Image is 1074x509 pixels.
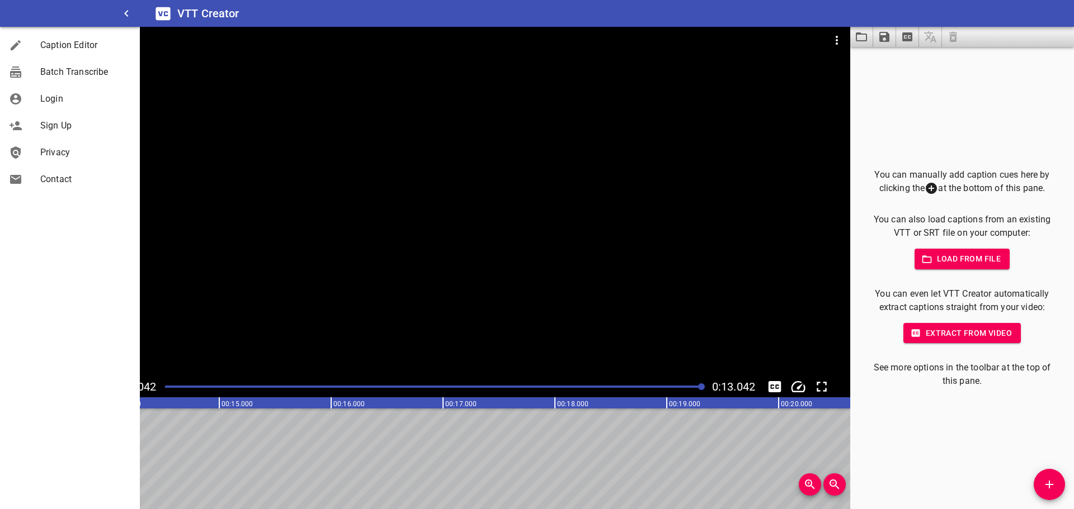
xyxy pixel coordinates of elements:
[919,27,942,47] span: Add some captions below, then you can translate them.
[9,119,40,132] div: Sign Up
[9,146,40,159] div: Privacy
[924,252,1001,266] span: Load from file
[811,376,832,397] button: Toggle fullscreen
[40,173,131,186] span: Contact
[764,376,785,397] button: Toggle captions
[781,400,812,408] text: 00:20.000
[40,119,131,132] span: Sign Up
[903,323,1021,344] button: Extract from video
[799,473,821,496] button: Zoom In
[557,400,588,408] text: 00:18.000
[823,27,850,54] button: Video Options
[868,287,1056,314] p: You can even let VTT Creator automatically extract captions straight from your video:
[40,92,131,106] span: Login
[855,30,868,44] svg: Load captions from file
[896,27,919,47] button: Extract captions from video
[9,39,40,52] div: Caption Editor
[764,376,785,397] div: Hide/Show Captions
[712,380,755,393] span: Video Duration
[9,173,40,186] div: Contact
[177,4,239,22] h6: VTT Creator
[9,65,40,79] div: Batch Transcribe
[868,213,1056,240] p: You can also load captions from an existing VTT or SRT file on your computer:
[915,249,1010,269] button: Load from file
[868,168,1056,196] p: You can manually add caption cues here by clicking the at the bottom of this pane.
[445,400,477,408] text: 00:17.000
[1034,469,1065,500] button: Add Cue
[788,376,809,397] div: Playback Speed
[669,400,700,408] text: 00:19.000
[165,386,703,388] div: Play progress
[811,376,832,397] div: Toggle Full Screen
[40,146,131,159] span: Privacy
[868,361,1056,388] p: See more options in the toolbar at the top of this pane.
[850,27,873,47] button: Load captions from file
[222,400,253,408] text: 00:15.000
[9,92,40,106] div: Login
[873,27,896,47] button: Save captions to file
[912,326,1012,340] span: Extract from video
[333,400,365,408] text: 00:16.000
[40,39,131,52] span: Caption Editor
[823,473,846,496] button: Zoom Out
[788,376,809,397] button: Change Playback Speed
[878,30,891,44] svg: Save captions to file
[40,65,131,79] span: Batch Transcribe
